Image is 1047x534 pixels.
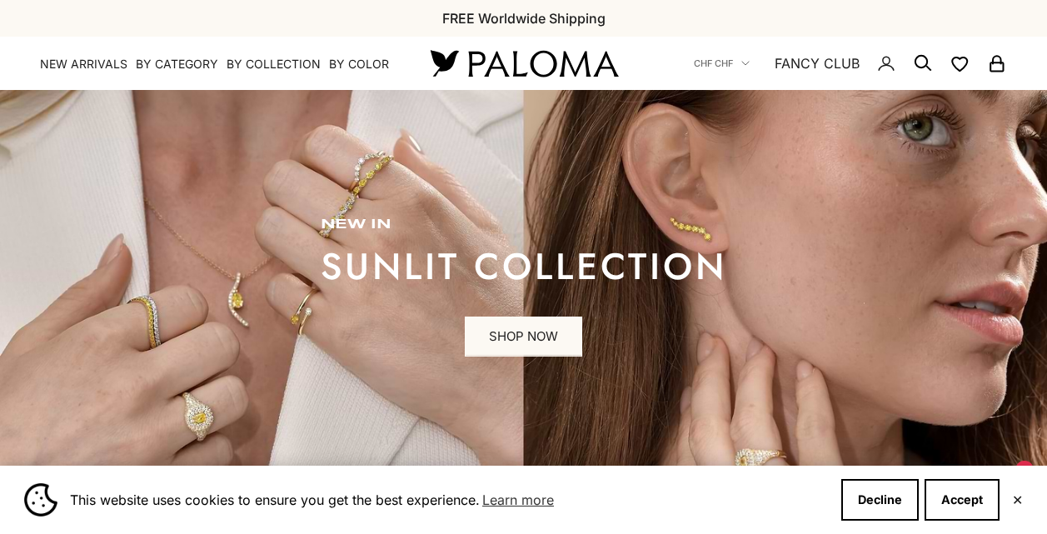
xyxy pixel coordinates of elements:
[775,52,860,74] a: FANCY CLUB
[321,250,727,283] p: sunlit collection
[694,56,750,71] button: CHF CHF
[40,56,391,72] nav: Primary navigation
[465,317,582,357] a: SHOP NOW
[24,483,57,517] img: Cookie banner
[480,487,556,512] a: Learn more
[442,7,606,29] p: FREE Worldwide Shipping
[136,56,218,72] summary: By Category
[925,479,1000,521] button: Accept
[321,217,727,233] p: new in
[694,37,1007,90] nav: Secondary navigation
[227,56,321,72] summary: By Collection
[40,56,127,72] a: NEW ARRIVALS
[694,56,733,71] span: CHF CHF
[841,479,919,521] button: Decline
[70,492,480,508] font: This website uses cookies to ensure you get the best experience.
[329,56,389,72] summary: By Color
[1012,495,1023,505] button: Close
